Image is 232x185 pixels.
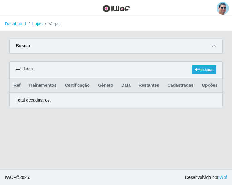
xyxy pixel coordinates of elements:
a: Lojas [32,21,42,26]
span: Desenvolvido por [185,174,227,181]
th: Trainamentos [25,78,61,93]
th: Data [118,78,135,93]
a: Adicionar [192,65,216,74]
p: Total de cadastros. [16,97,51,103]
a: iWof [218,175,227,180]
img: CoreUI Logo [102,5,130,12]
div: Lista [10,62,222,78]
th: Restantes [135,78,164,93]
th: Cadastradas [164,78,198,93]
span: IWOF [5,175,16,180]
span: © 2025 . [5,174,30,181]
strong: Buscar [16,43,30,48]
li: Vagas [43,21,61,27]
th: Gênero [94,78,118,93]
th: Certificação [61,78,94,93]
th: Ref [10,78,25,93]
a: Dashboard [5,21,26,26]
th: Opções [198,78,222,93]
